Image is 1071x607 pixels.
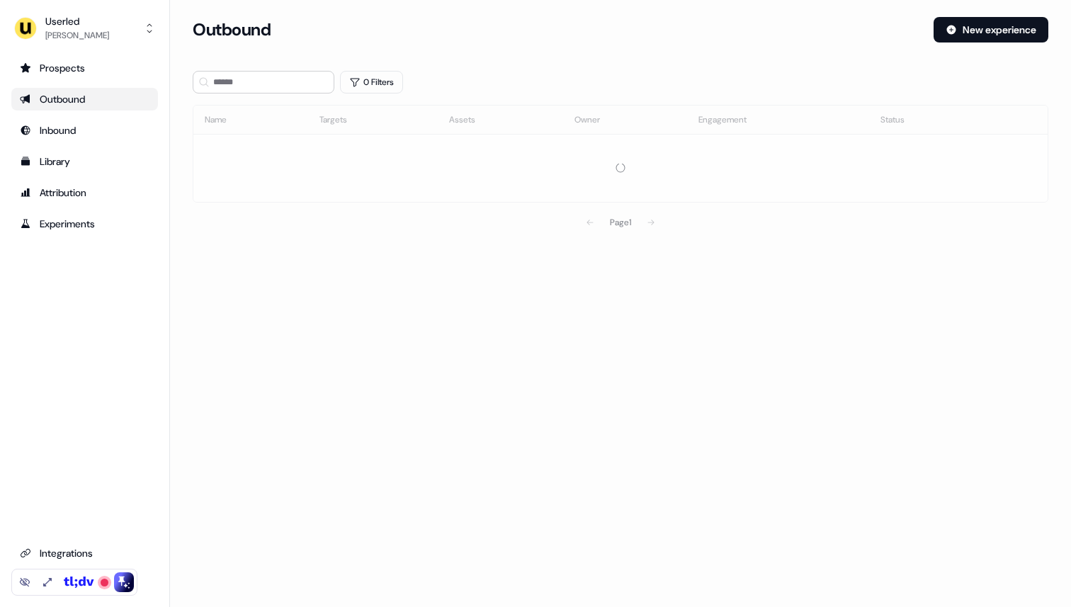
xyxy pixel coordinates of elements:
div: Experiments [20,217,149,231]
a: Go to experiments [11,212,158,235]
a: Go to templates [11,150,158,173]
div: Outbound [20,92,149,106]
button: New experience [934,17,1048,42]
div: Inbound [20,123,149,137]
button: Userled[PERSON_NAME] [11,11,158,45]
div: Attribution [20,186,149,200]
div: [PERSON_NAME] [45,28,109,42]
div: Prospects [20,61,149,75]
a: Go to integrations [11,542,158,565]
div: Userled [45,14,109,28]
a: Go to Inbound [11,119,158,142]
h3: Outbound [193,19,271,40]
div: Library [20,154,149,169]
a: Go to outbound experience [11,88,158,110]
a: Go to attribution [11,181,158,204]
button: 0 Filters [340,71,403,93]
div: Integrations [20,546,149,560]
a: Go to prospects [11,57,158,79]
